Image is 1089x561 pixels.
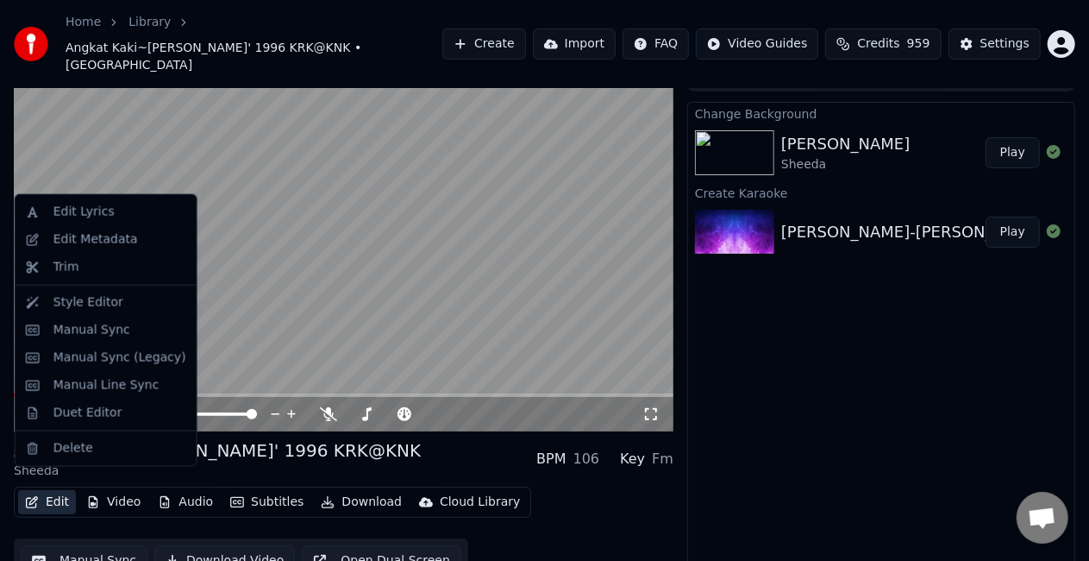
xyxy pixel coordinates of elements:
[18,490,76,514] button: Edit
[53,294,123,312] div: Style Editor
[53,377,160,394] div: Manual Line Sync
[533,28,616,60] button: Import
[688,182,1074,203] div: Create Karaoke
[623,28,689,60] button: FAQ
[980,35,1030,53] div: Settings
[620,449,645,470] div: Key
[66,14,101,31] a: Home
[53,322,130,339] div: Manual Sync
[53,259,79,276] div: Trim
[223,490,310,514] button: Subtitles
[696,28,818,60] button: Video Guides
[53,204,115,221] div: Edit Lyrics
[781,156,911,173] div: Sheeda
[948,28,1041,60] button: Settings
[128,14,171,31] a: Library
[652,449,673,470] div: Fm
[781,132,911,156] div: [PERSON_NAME]
[53,440,93,457] div: Delete
[53,231,138,249] div: Edit Metadata
[14,463,421,480] div: Sheeda
[314,490,409,514] button: Download
[14,27,48,61] img: youka
[440,494,520,511] div: Cloud Library
[442,28,526,60] button: Create
[907,35,930,53] span: 959
[825,28,941,60] button: Credits959
[151,490,220,514] button: Audio
[53,405,122,422] div: Duet Editor
[986,217,1040,248] button: Play
[986,137,1040,168] button: Play
[688,103,1074,123] div: Change Background
[66,14,442,74] nav: breadcrumb
[536,449,566,470] div: BPM
[53,350,186,367] div: Manual Sync (Legacy)
[79,490,147,514] button: Video
[1017,492,1068,544] div: Open chat
[573,449,600,470] div: 106
[66,40,442,74] span: Angkat Kaki~[PERSON_NAME]' 1996 KRK@KNK • [GEOGRAPHIC_DATA]
[14,438,421,463] div: Angkat Kaki~[PERSON_NAME]' 1996 KRK@KNK
[857,35,899,53] span: Credits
